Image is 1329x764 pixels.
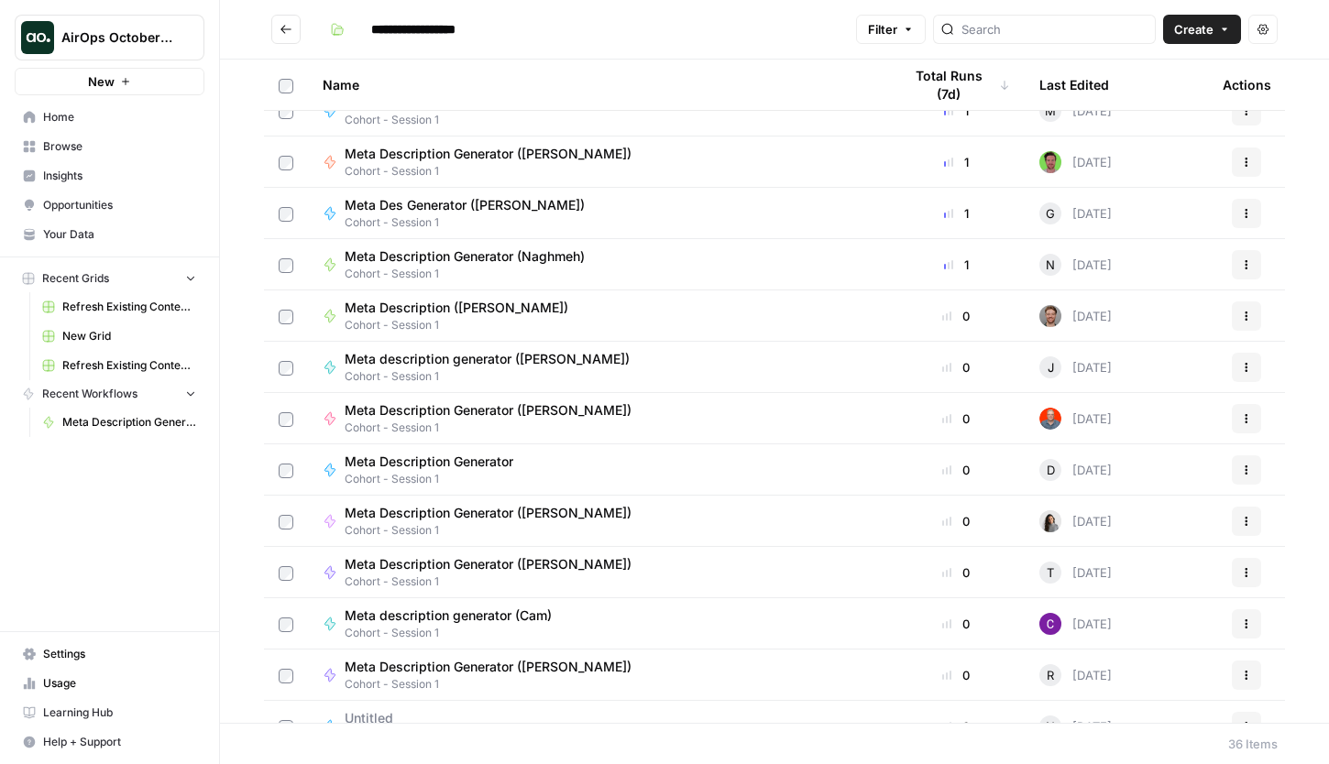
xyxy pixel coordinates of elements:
div: [DATE] [1039,613,1112,635]
a: Meta Description Generator ([PERSON_NAME])Cohort - Session 1 [323,504,873,539]
span: Settings [43,646,196,662]
span: Cohort - Session 1 [345,420,646,436]
a: Refresh Existing Content (1) [34,292,204,322]
span: Usage [43,675,196,692]
span: Recent Grids [42,270,109,287]
span: N [1046,717,1055,736]
div: 1 [902,256,1010,274]
a: Your Data [15,220,204,249]
div: 1 [902,204,1010,223]
span: Cohort - Session 1 [345,163,646,180]
div: Last Edited [1039,60,1109,110]
div: 0 [902,358,1010,377]
div: Name [323,60,873,110]
span: Cohort - Session 1 [345,368,644,385]
div: 0 [902,307,1010,325]
span: Meta Description Generator (Mindaugas) [62,414,196,431]
span: AirOps October Cohort [61,28,172,47]
button: Create [1163,15,1241,44]
a: Browse [15,132,204,161]
div: [DATE] [1039,664,1112,686]
button: Recent Workflows [15,380,204,408]
div: [DATE] [1039,408,1112,430]
a: Home [15,103,204,132]
span: Cohort - Session 1 [345,266,599,282]
span: Your Data [43,226,196,243]
span: Meta Description Generator [345,453,513,471]
img: c5ffb5coxqihcp199qfy0oud165f [1039,151,1061,173]
div: Actions [1223,60,1271,110]
a: Meta Description Generator ([PERSON_NAME])Cohort - Session 1 [323,555,873,590]
a: UntitledCohort - Session 1 [323,709,873,744]
span: Meta Description Generator ([PERSON_NAME]) [345,658,632,676]
div: Total Runs (7d) [902,60,1010,110]
img: z8mld5dp5539jeaqptigseisdr1g [1039,305,1061,327]
div: 0 [902,461,1010,479]
div: [DATE] [1039,562,1112,584]
span: New [88,72,115,91]
span: D [1047,461,1055,479]
div: [DATE] [1039,715,1112,737]
div: [DATE] [1039,305,1112,327]
div: 1 [902,153,1010,171]
span: Meta Description Generator ([PERSON_NAME]) [345,145,632,163]
span: T [1047,563,1054,582]
button: Recent Grids [15,265,204,292]
a: New Grid [34,322,204,351]
span: Refresh Existing Content (2) [62,357,196,374]
a: Usage [15,669,204,698]
span: Cohort - Session 1 [345,522,646,539]
div: [DATE] [1039,202,1112,224]
span: J [1048,358,1054,377]
div: 0 [902,409,1010,428]
div: [DATE] [1039,254,1112,276]
div: 0 [902,666,1010,684]
a: Opportunities [15,191,204,220]
button: Go back [271,15,301,44]
span: Cohort - Session 1 [345,214,599,231]
button: Workspace: AirOps October Cohort [15,15,204,60]
span: Meta Description Generator ([PERSON_NAME]) [345,555,632,573]
span: Cohort - Session 1 [345,112,646,128]
a: Meta Des Generator ([PERSON_NAME])Cohort - Session 1 [323,196,873,231]
span: Meta Description Generator (Naghmeh) [345,247,585,266]
span: N [1046,256,1055,274]
span: Insights [43,168,196,184]
a: Meta Description GeneratorCohort - Session 1 [323,453,873,487]
span: Home [43,109,196,126]
span: Learning Hub [43,704,196,721]
a: Learning Hub [15,698,204,727]
div: [DATE] [1039,510,1112,532]
span: G [1046,204,1055,223]
a: Meta Description ([PERSON_NAME])Cohort - Session 1 [323,299,873,333]
a: Meta Description Generator ([PERSON_NAME])Cohort - Session 1 [323,658,873,693]
span: Recent Workflows [42,386,137,402]
button: New [15,68,204,95]
img: 698zlg3kfdwlkwrbrsgpwna4smrc [1039,408,1061,430]
div: [DATE] [1039,459,1112,481]
span: Meta Description Generator ([PERSON_NAME]) [345,504,632,522]
span: Help + Support [43,734,196,750]
a: Insights [15,161,204,191]
a: Meta description generator (Cam)Cohort - Session 1 [323,606,873,641]
span: Meta description generator ([PERSON_NAME]) [345,350,630,368]
a: Settings [15,639,204,669]
div: [DATE] [1039,151,1112,173]
div: [DATE] [1039,356,1112,378]
span: Cohort - Session 1 [345,625,566,641]
span: Cohort - Session 1 [345,573,646,590]
a: Meta Description Generator (Naghmeh)Cohort - Session 1 [323,247,873,282]
img: AirOps October Cohort Logo [21,21,54,54]
span: Meta Des Generator ([PERSON_NAME]) [345,196,585,214]
div: 36 Items [1228,735,1278,753]
span: Browse [43,138,196,155]
span: Untitled [345,709,424,727]
span: Opportunities [43,197,196,213]
span: Cohort - Session 1 [345,676,646,693]
a: Refresh Existing Content (2) [34,351,204,380]
span: New Grid [62,328,196,344]
a: Meta description generator ([PERSON_NAME])Cohort - Session 1 [323,350,873,385]
span: Cohort - Session 1 [345,317,583,333]
div: 0 [902,717,1010,736]
a: Meta Description Generator ([PERSON_NAME])Cohort - Session 1 [323,145,873,180]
